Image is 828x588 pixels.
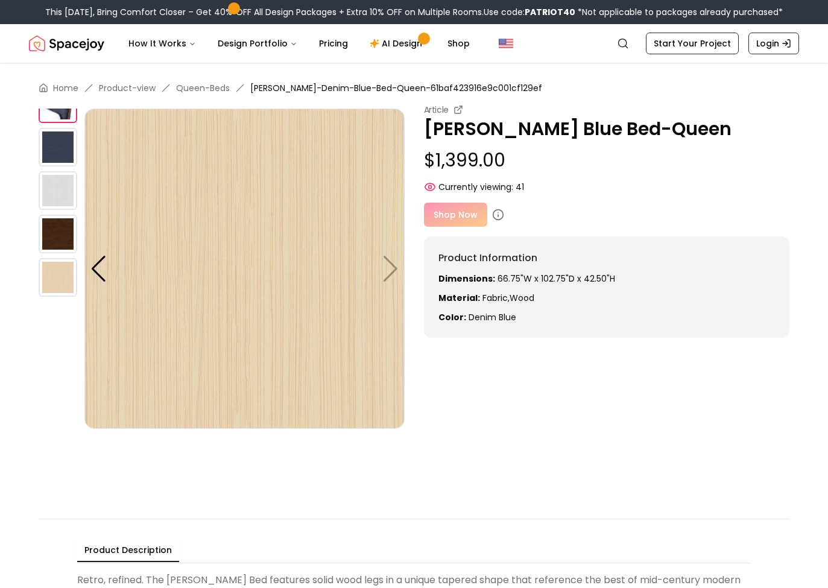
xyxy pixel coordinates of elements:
[525,6,575,18] b: PATRIOT40
[53,82,78,94] a: Home
[424,118,790,140] p: [PERSON_NAME] Blue Bed-Queen
[499,36,513,51] img: United States
[176,82,230,94] a: Queen-Beds
[438,273,495,285] strong: Dimensions:
[250,82,542,94] span: [PERSON_NAME]-Denim-Blue-Bed-Queen-61baf423916e9c001cf129ef
[748,33,799,54] a: Login
[99,82,156,94] a: Product-view
[29,31,104,55] a: Spacejoy
[29,31,104,55] img: Spacejoy Logo
[119,31,479,55] nav: Main
[438,181,513,193] span: Currently viewing:
[424,150,790,171] p: $1,399.00
[575,6,783,18] span: *Not applicable to packages already purchased*
[482,292,534,304] span: Fabric,Wood
[39,82,789,94] nav: breadcrumb
[77,539,179,562] button: Product Description
[424,104,449,116] small: Article
[438,292,480,304] strong: Material:
[438,273,776,285] p: 66.75"W x 102.75"D x 42.50"H
[39,171,77,210] img: https://storage.googleapis.com/spacejoy-main/assets/61baf423916e9c001cf129ef/product_8_k6ilgee5311
[438,31,479,55] a: Shop
[438,311,466,323] strong: Color:
[438,251,776,265] h6: Product Information
[84,109,405,429] img: https://storage.googleapis.com/spacejoy-main/assets/61baf423916e9c001cf129ef/product_10_gall2b85p94k
[484,6,575,18] span: Use code:
[39,128,77,166] img: https://storage.googleapis.com/spacejoy-main/assets/61baf423916e9c001cf129ef/product_7_mpncf9e1gee6
[39,258,77,297] img: https://storage.googleapis.com/spacejoy-main/assets/61baf423916e9c001cf129ef/product_10_gall2b85p94k
[516,181,524,193] span: 41
[29,24,799,63] nav: Global
[39,215,77,253] img: https://storage.googleapis.com/spacejoy-main/assets/61baf423916e9c001cf129ef/product_9_a37nei4fknc
[360,31,435,55] a: AI Design
[45,6,783,18] div: This [DATE], Bring Comfort Closer – Get 40% OFF All Design Packages + Extra 10% OFF on Multiple R...
[309,31,358,55] a: Pricing
[208,31,307,55] button: Design Portfolio
[119,31,206,55] button: How It Works
[646,33,739,54] a: Start Your Project
[469,311,516,323] span: denim blue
